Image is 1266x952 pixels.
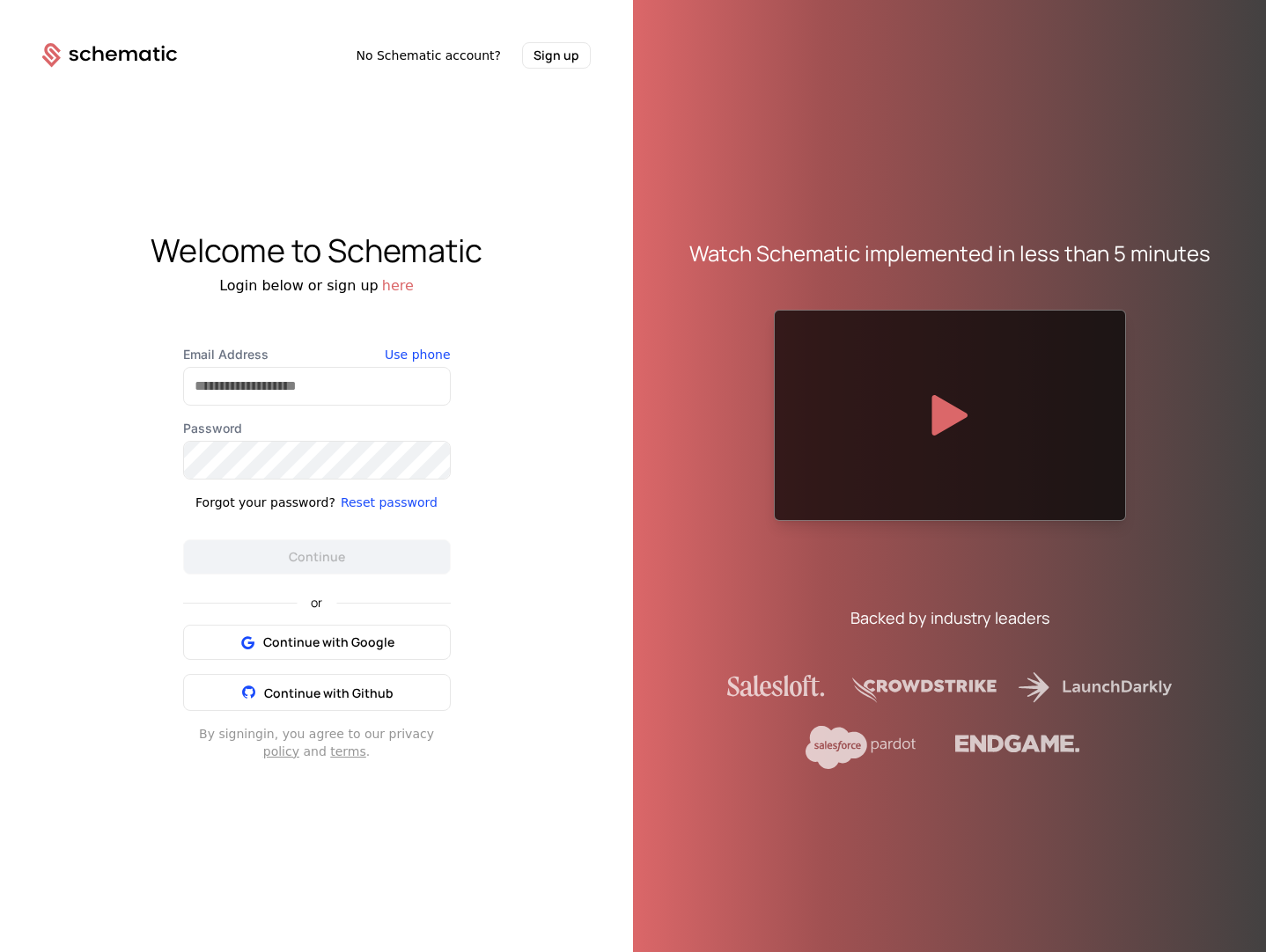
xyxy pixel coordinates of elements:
[522,42,591,69] button: Sign up
[183,346,451,363] label: Email Address
[356,47,501,64] span: No Schematic account?
[297,597,336,609] span: or
[195,494,335,511] div: Forgot your password?
[183,420,451,437] label: Password
[263,744,299,758] a: policy
[264,685,394,701] span: Continue with Github
[382,275,414,297] button: here
[330,744,366,758] a: terms
[183,539,451,575] button: Continue
[183,625,451,660] button: Continue with Google
[850,605,1049,630] div: Backed by industry leaders
[689,239,1211,267] div: Watch Schematic implemented in less than 5 minutes
[183,674,451,711] button: Continue with Github
[183,725,451,760] div: By signing in , you agree to our privacy and .
[263,633,394,651] span: Continue with Google
[341,494,438,511] button: Reset password
[385,346,450,363] button: Use phone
